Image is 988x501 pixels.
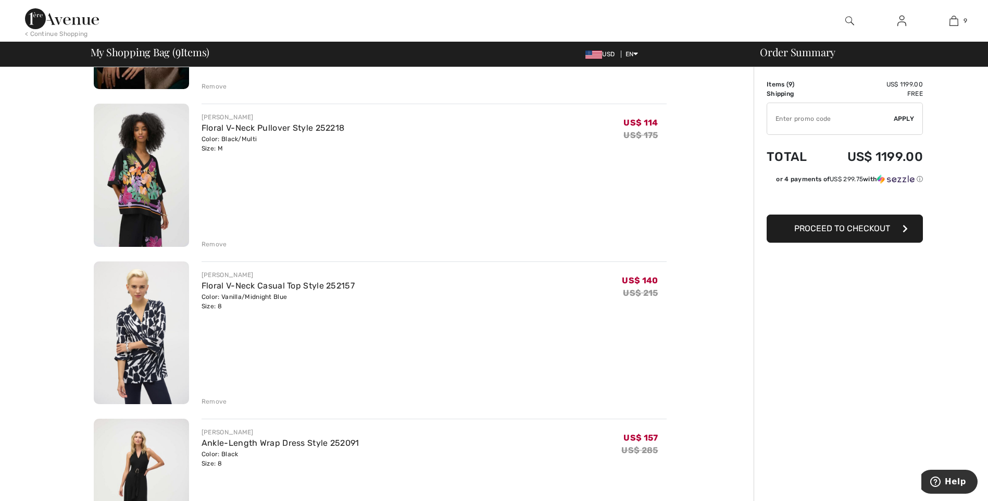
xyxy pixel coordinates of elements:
div: [PERSON_NAME] [202,112,345,122]
div: Remove [202,82,227,91]
div: Color: Black Size: 8 [202,449,359,468]
span: 9 [789,81,792,88]
span: My Shopping Bag ( Items) [91,47,210,57]
a: Floral V-Neck Casual Top Style 252157 [202,281,355,291]
input: Promo code [767,103,894,134]
div: Order Summary [747,47,982,57]
td: US$ 1199.00 [821,139,923,174]
div: Color: Vanilla/Midnight Blue Size: 8 [202,292,355,311]
div: < Continue Shopping [25,29,88,39]
img: Sezzle [877,174,915,184]
span: US$ 299.75 [830,176,863,183]
td: Free [821,89,923,98]
div: [PERSON_NAME] [202,428,359,437]
span: USD [585,51,619,58]
img: Floral V-Neck Casual Top Style 252157 [94,261,189,405]
a: Floral V-Neck Pullover Style 252218 [202,123,345,133]
span: 9 [964,16,967,26]
button: Proceed to Checkout [767,215,923,243]
a: Sign In [889,15,915,28]
img: My Info [897,15,906,27]
td: US$ 1199.00 [821,80,923,89]
span: EN [626,51,639,58]
iframe: PayPal-paypal [767,187,923,211]
s: US$ 215 [623,288,658,298]
a: 9 [928,15,979,27]
div: or 4 payments of with [776,174,923,184]
s: US$ 285 [621,445,658,455]
span: US$ 114 [623,118,658,128]
div: Remove [202,397,227,406]
iframe: Opens a widget where you can find more information [921,470,978,496]
td: Items ( ) [767,80,821,89]
a: Ankle-Length Wrap Dress Style 252091 [202,438,359,448]
div: or 4 payments ofUS$ 299.75withSezzle Click to learn more about Sezzle [767,174,923,187]
td: Shipping [767,89,821,98]
span: US$ 157 [623,433,658,443]
span: 9 [176,44,181,58]
img: 1ère Avenue [25,8,99,29]
div: [PERSON_NAME] [202,270,355,280]
s: US$ 175 [623,130,658,140]
span: Proceed to Checkout [794,223,890,233]
img: search the website [845,15,854,27]
span: Apply [894,114,915,123]
img: Floral V-Neck Pullover Style 252218 [94,104,189,247]
td: Total [767,139,821,174]
span: US$ 140 [622,275,658,285]
div: Color: Black/Multi Size: M [202,134,345,153]
div: Remove [202,240,227,249]
img: My Bag [949,15,958,27]
img: US Dollar [585,51,602,59]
